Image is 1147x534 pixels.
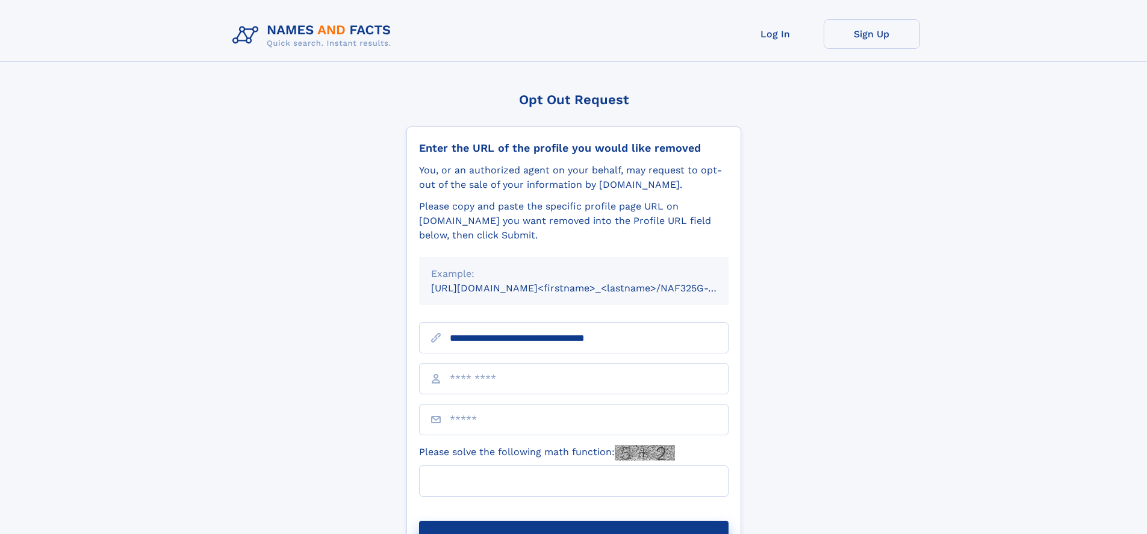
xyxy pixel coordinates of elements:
div: You, or an authorized agent on your behalf, may request to opt-out of the sale of your informatio... [419,163,729,192]
div: Enter the URL of the profile you would like removed [419,141,729,155]
div: Example: [431,267,716,281]
a: Sign Up [824,19,920,49]
div: Opt Out Request [406,92,741,107]
div: Please copy and paste the specific profile page URL on [DOMAIN_NAME] you want removed into the Pr... [419,199,729,243]
a: Log In [727,19,824,49]
img: Logo Names and Facts [228,19,401,52]
small: [URL][DOMAIN_NAME]<firstname>_<lastname>/NAF325G-xxxxxxxx [431,282,751,294]
label: Please solve the following math function: [419,445,675,461]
